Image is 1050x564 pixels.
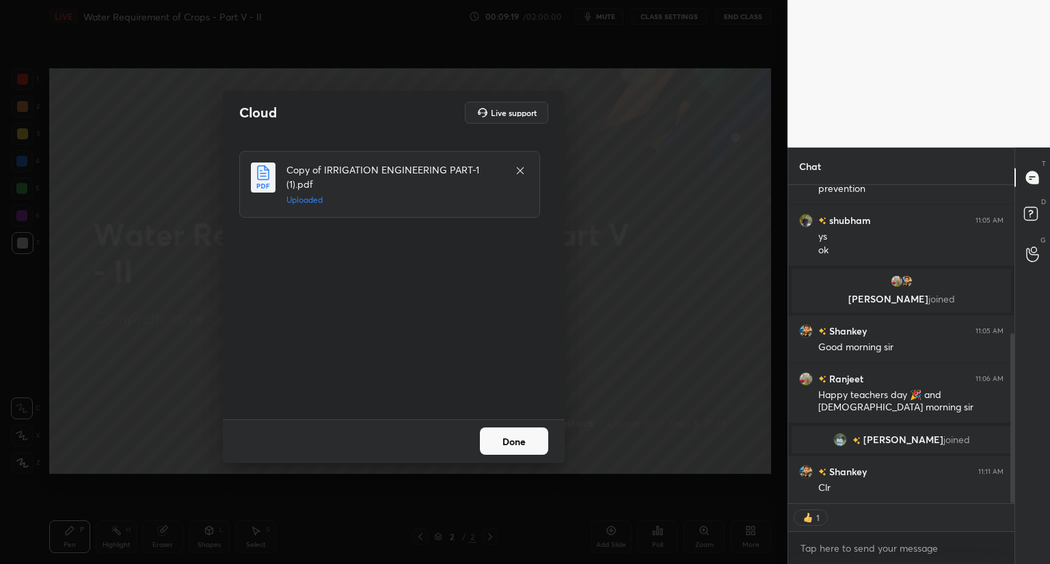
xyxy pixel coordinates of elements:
[975,375,1004,383] div: 11:06 AM
[818,376,826,383] img: no-rating-badge.077c3623.svg
[800,294,1003,305] p: [PERSON_NAME]
[863,434,943,445] span: [PERSON_NAME]
[1041,197,1046,207] p: D
[799,324,813,338] img: 3a7fb95ce51e474399dd4c7fb3ce12a4.jpg
[818,341,1004,354] div: Good morning sir
[900,274,913,288] img: 3a7fb95ce51e474399dd4c7fb3ce12a4.jpg
[852,437,861,445] img: no-rating-badge.077c3623.svg
[975,327,1004,335] div: 11:05 AM
[826,464,867,479] h6: Shankey
[801,511,815,524] img: thumbs_up.png
[788,185,1014,504] div: grid
[818,182,1004,196] div: prevention
[943,434,970,445] span: joined
[799,214,813,227] img: b2b929bb3ee94a3c9d113740ffa956c2.jpg
[826,324,867,338] h6: Shankey
[286,194,501,206] h5: Uploaded
[818,389,1004,414] div: Happy teachers day 🎉 and [DEMOGRAPHIC_DATA] morning sir
[975,216,1004,225] div: 11:05 AM
[239,104,277,122] h2: Cloud
[286,163,501,191] h4: Copy of IRRIGATION ENGINEERING PART-1 (1).pdf
[799,372,813,386] img: 63ce34a9ac60429bb42b8a8577956dfc.jpg
[833,433,847,447] img: 67340494ed654cf6b2e9908822e199da.jpg
[818,244,1004,257] div: ok
[480,427,548,455] button: Done
[928,292,955,305] span: joined
[978,468,1004,476] div: 11:11 AM
[890,274,904,288] img: 63ce34a9ac60429bb42b8a8577956dfc.jpg
[818,217,826,225] img: no-rating-badge.077c3623.svg
[818,468,826,476] img: no-rating-badge.077c3623.svg
[1042,158,1046,169] p: T
[818,230,1004,244] div: ys
[818,481,1004,495] div: Clr
[799,465,813,479] img: 3a7fb95ce51e474399dd4c7fb3ce12a4.jpg
[826,213,871,227] h6: shubham
[491,109,537,117] h5: Live support
[1040,235,1046,245] p: G
[826,371,863,386] h6: Ranjeet
[815,512,820,523] div: 1
[818,328,826,335] img: no-rating-badge.077c3623.svg
[788,148,832,184] p: Chat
